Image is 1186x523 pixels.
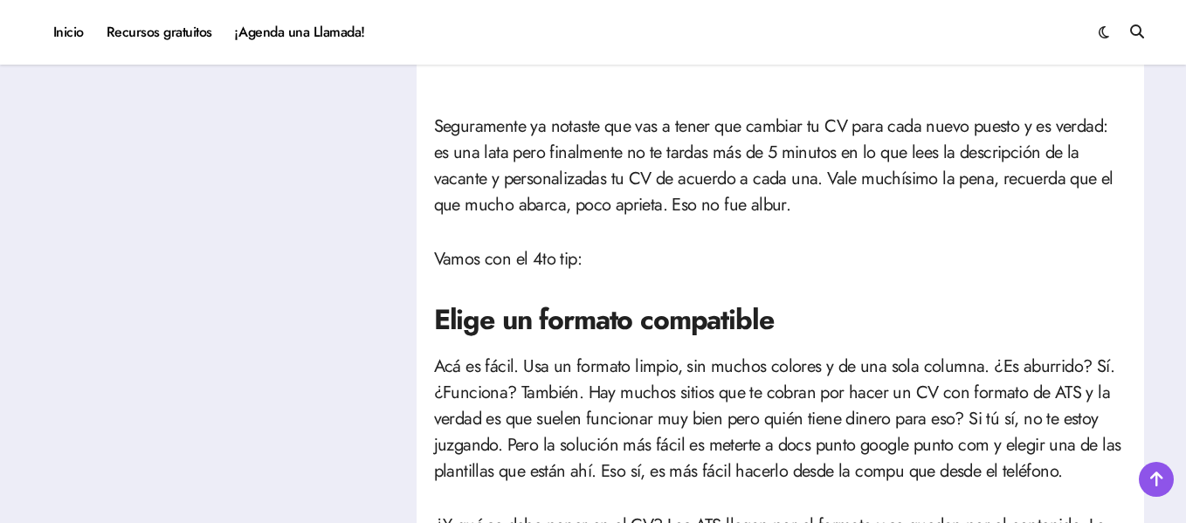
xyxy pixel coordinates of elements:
a: Inicio [42,9,95,56]
a: Recursos gratuitos [95,9,224,56]
h2: Elige un formato compatible [434,300,1127,340]
p: Acá es fácil. Usa un formato limpio, sin muchos colores y de una sola columna. ¿Es aburrido? Sí. ... [434,354,1127,485]
a: ¡Agenda una Llamada! [224,9,376,56]
p: Vamos con el 4to tip: [434,246,1127,272]
p: Seguramente ya notaste que vas a tener que cambiar tu CV para cada nuevo puesto y es verdad: es u... [434,114,1127,218]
